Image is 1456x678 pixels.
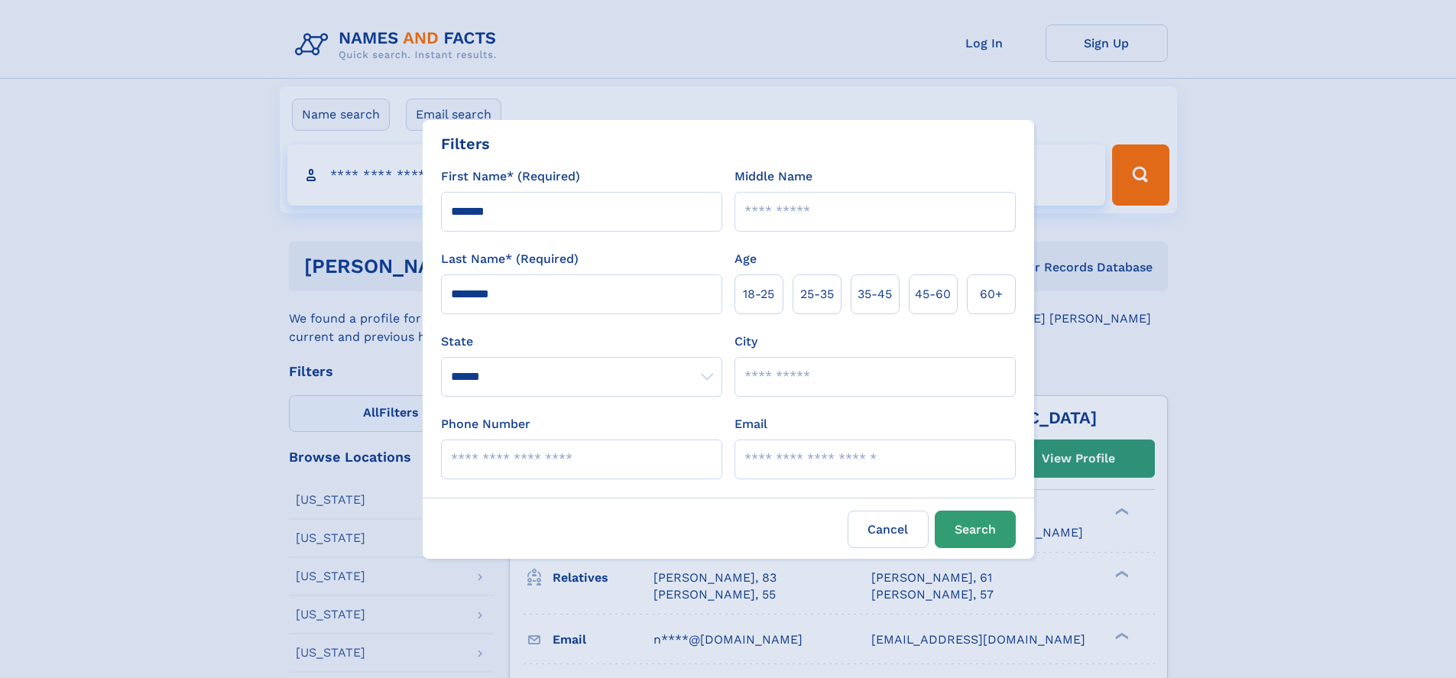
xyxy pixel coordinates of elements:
[935,511,1016,548] button: Search
[734,250,757,268] label: Age
[915,285,951,303] span: 45‑60
[848,511,929,548] label: Cancel
[441,132,490,155] div: Filters
[734,415,767,433] label: Email
[858,285,892,303] span: 35‑45
[734,167,812,186] label: Middle Name
[441,415,530,433] label: Phone Number
[800,285,834,303] span: 25‑35
[441,167,580,186] label: First Name* (Required)
[441,333,722,351] label: State
[734,333,757,351] label: City
[441,250,579,268] label: Last Name* (Required)
[980,285,1003,303] span: 60+
[743,285,774,303] span: 18‑25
